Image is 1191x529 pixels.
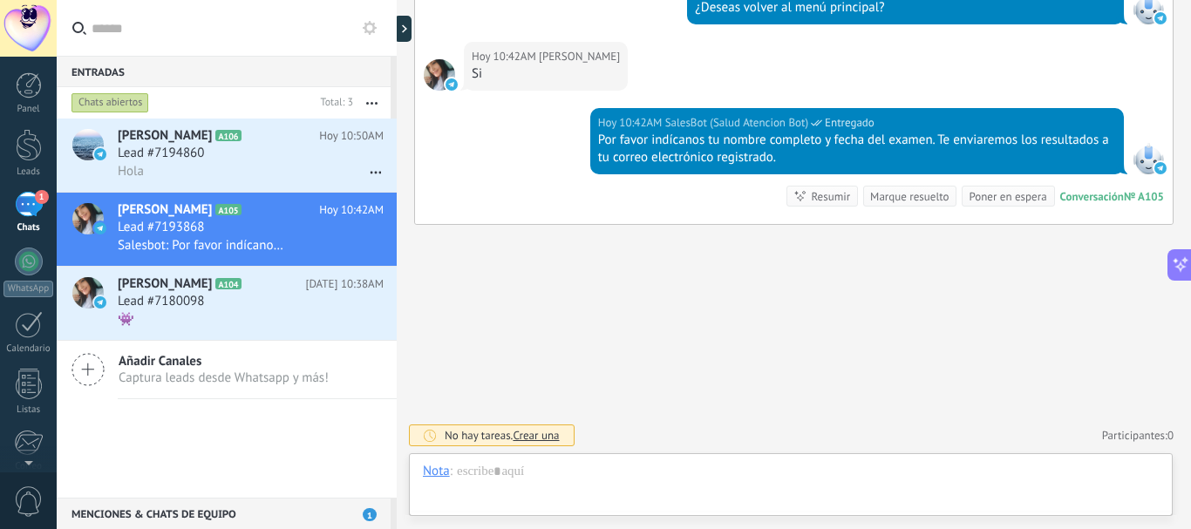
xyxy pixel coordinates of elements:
span: Añadir Canales [119,353,329,370]
span: [DATE] 10:38AM [305,275,384,293]
a: avataricon[PERSON_NAME]A104[DATE] 10:38AMLead #7180098👾 [57,267,397,340]
div: Panel [3,104,54,115]
div: Conversación [1060,189,1124,204]
span: 👾 [118,311,134,328]
div: Mostrar [394,16,412,42]
a: Participantes:0 [1102,428,1174,443]
div: Por favor indícanos tu nombre completo y fecha del examen. Te enviaremos los resultados a tu corr... [598,132,1116,166]
img: telegram-sm.svg [1154,162,1167,174]
span: [PERSON_NAME] [118,275,212,293]
span: Cruz Stefany [539,48,620,65]
div: Resumir [811,188,850,205]
div: Marque resuelto [870,188,949,205]
div: Hoy 10:42AM [472,48,539,65]
img: telegram-sm.svg [1154,12,1167,24]
span: SalesBot [1133,143,1164,174]
div: Total: 3 [314,94,353,112]
div: Poner en espera [969,188,1046,205]
span: SalesBot (Salud Atencion Bot) [665,114,808,132]
span: 1 [35,190,49,204]
div: WhatsApp [3,281,53,297]
span: Crear una [513,428,559,443]
span: A104 [215,278,241,289]
span: [PERSON_NAME] [118,201,212,219]
a: avataricon[PERSON_NAME]A105Hoy 10:42AMLead #7193868Salesbot: Por favor indícanos tu nombre comple... [57,193,397,266]
span: Hoy 10:50AM [319,127,384,145]
img: telegram-sm.svg [446,78,458,91]
span: [PERSON_NAME] [118,127,212,145]
span: Lead #7180098 [118,293,204,310]
div: Si [472,65,620,83]
span: Lead #7193868 [118,219,204,236]
span: A106 [215,130,241,141]
span: Captura leads desde Whatsapp y más! [119,370,329,386]
div: Chats abiertos [71,92,149,113]
span: Cruz Stefany [424,59,455,91]
div: Menciones & Chats de equipo [57,498,391,529]
div: № A105 [1124,189,1164,204]
div: Calendario [3,343,54,355]
span: Hoy 10:42AM [319,201,384,219]
div: Listas [3,404,54,416]
span: Hola [118,163,144,180]
span: : [450,463,453,480]
div: Entradas [57,56,391,87]
button: Más [353,87,391,119]
span: Entregado [825,114,875,132]
span: Lead #7194860 [118,145,204,162]
div: No hay tareas. [445,428,560,443]
a: avataricon[PERSON_NAME]A106Hoy 10:50AMLead #7194860Hola [57,119,397,192]
img: icon [94,296,106,309]
img: icon [94,222,106,234]
span: Salesbot: Por favor indícanos tu nombre completo y fecha del examen. Te enviaremos los resultados... [118,237,288,254]
div: Hoy 10:42AM [598,114,665,132]
span: 1 [363,508,377,521]
img: icon [94,148,106,160]
span: A105 [215,204,241,215]
div: Chats [3,222,54,234]
span: 0 [1167,428,1174,443]
div: Leads [3,166,54,178]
